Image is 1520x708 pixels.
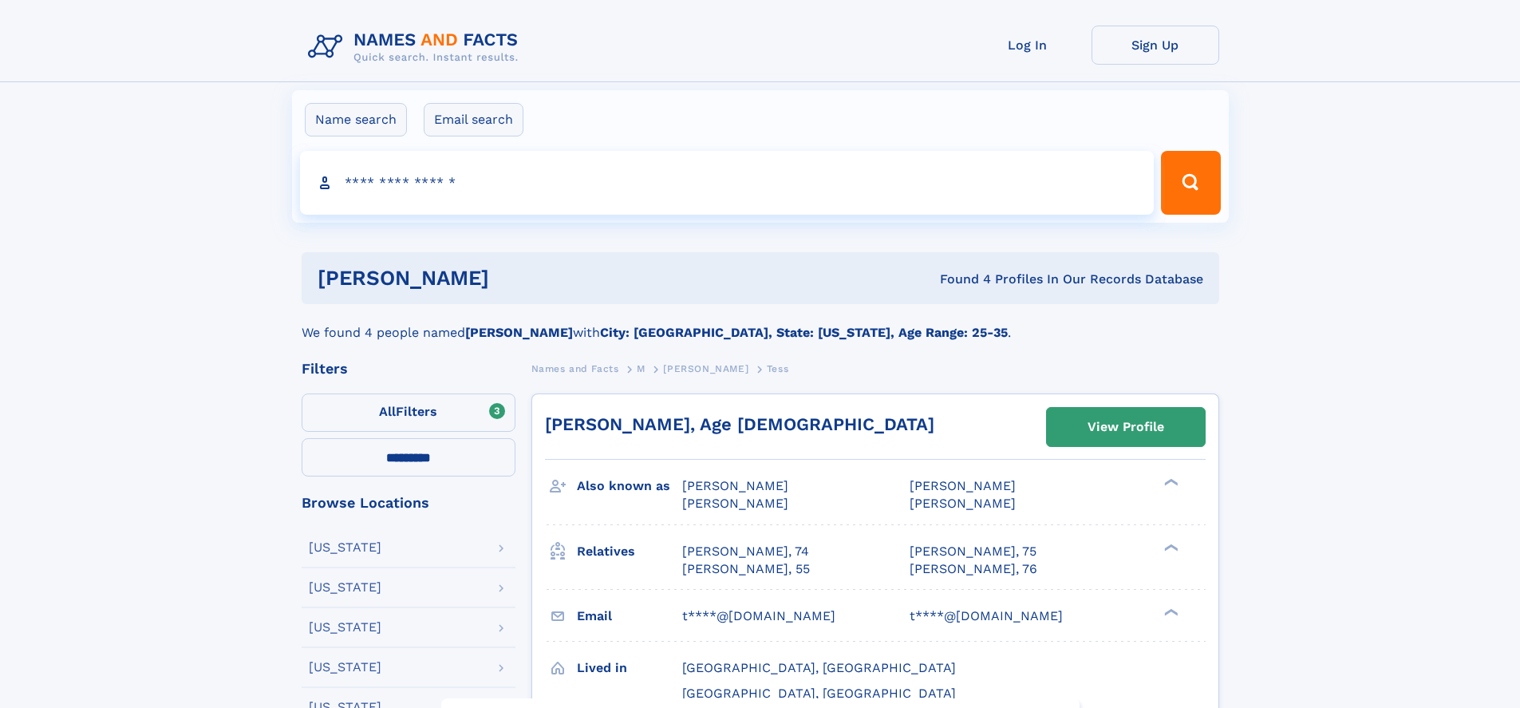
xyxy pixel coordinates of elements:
[305,103,407,136] label: Name search
[545,414,934,434] a: [PERSON_NAME], Age [DEMOGRAPHIC_DATA]
[637,358,646,378] a: M
[302,304,1219,342] div: We found 4 people named with .
[302,496,515,510] div: Browse Locations
[302,26,531,69] img: Logo Names and Facts
[637,363,646,374] span: M
[309,581,381,594] div: [US_STATE]
[1161,151,1220,215] button: Search Button
[910,496,1016,511] span: [PERSON_NAME]
[663,358,748,378] a: [PERSON_NAME]
[300,151,1155,215] input: search input
[1160,477,1179,488] div: ❯
[577,655,682,682] h3: Lived in
[910,478,1016,493] span: [PERSON_NAME]
[910,560,1037,578] a: [PERSON_NAME], 76
[714,271,1203,288] div: Found 4 Profiles In Our Records Database
[964,26,1092,65] a: Log In
[309,661,381,674] div: [US_STATE]
[531,358,619,378] a: Names and Facts
[767,363,788,374] span: Tess
[1047,408,1205,446] a: View Profile
[302,362,515,376] div: Filters
[1088,409,1164,445] div: View Profile
[318,268,715,288] h1: [PERSON_NAME]
[682,478,788,493] span: [PERSON_NAME]
[600,325,1008,340] b: City: [GEOGRAPHIC_DATA], State: [US_STATE], Age Range: 25-35
[682,496,788,511] span: [PERSON_NAME]
[1160,542,1179,552] div: ❯
[302,394,515,432] label: Filters
[1160,607,1179,617] div: ❯
[682,660,956,675] span: [GEOGRAPHIC_DATA], [GEOGRAPHIC_DATA]
[682,560,810,578] a: [PERSON_NAME], 55
[424,103,523,136] label: Email search
[309,621,381,634] div: [US_STATE]
[1092,26,1219,65] a: Sign Up
[309,541,381,554] div: [US_STATE]
[663,363,748,374] span: [PERSON_NAME]
[379,404,396,419] span: All
[577,473,682,500] h3: Also known as
[682,543,809,560] a: [PERSON_NAME], 74
[465,325,573,340] b: [PERSON_NAME]
[577,603,682,630] h3: Email
[910,543,1036,560] a: [PERSON_NAME], 75
[682,686,956,701] span: [GEOGRAPHIC_DATA], [GEOGRAPHIC_DATA]
[577,538,682,565] h3: Relatives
